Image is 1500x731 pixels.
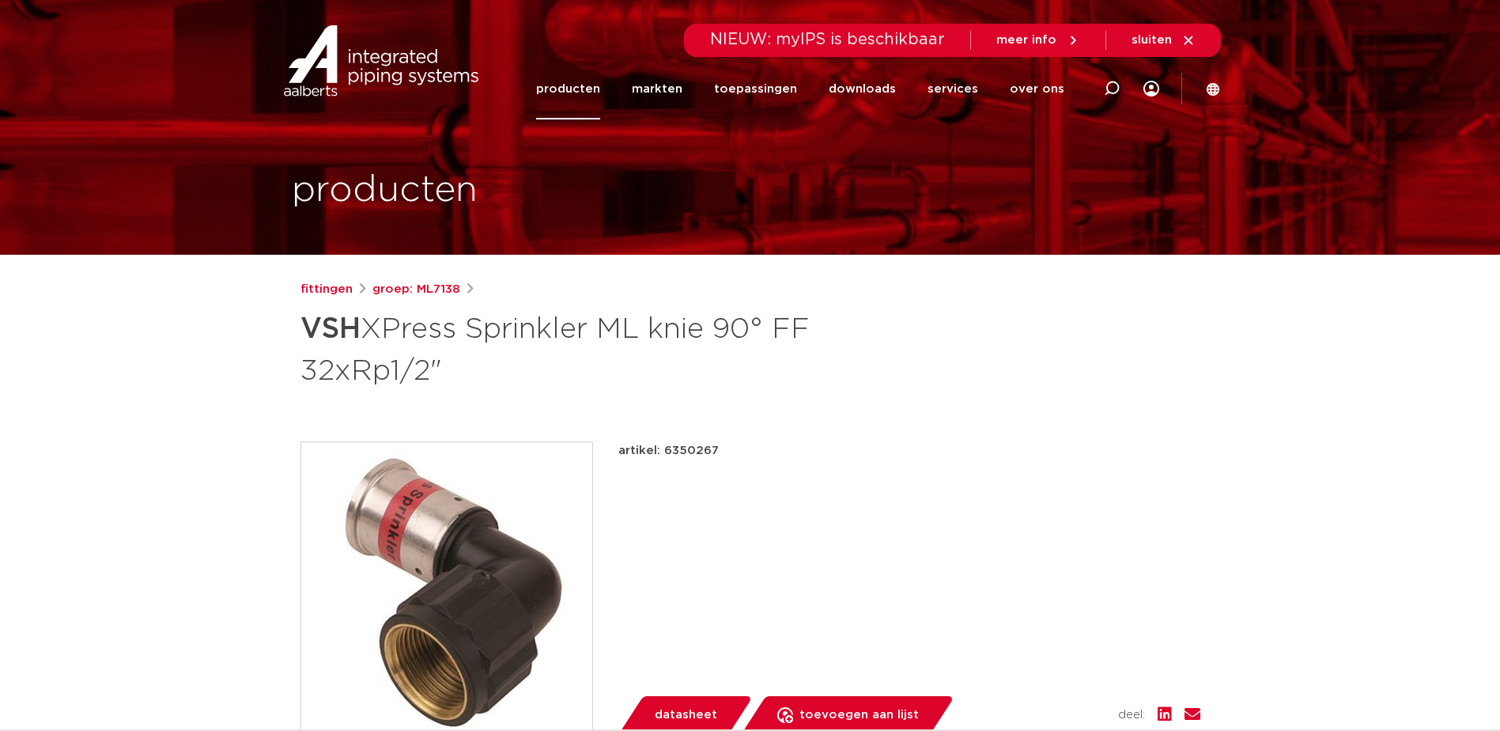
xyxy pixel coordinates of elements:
a: over ons [1010,59,1064,119]
h1: producten [292,165,478,216]
p: artikel: 6350267 [618,441,719,460]
nav: Menu [536,59,1064,119]
span: toevoegen aan lijst [799,703,919,728]
a: sluiten [1132,33,1196,47]
a: toepassingen [714,59,797,119]
div: my IPS [1143,71,1159,106]
h1: XPress Sprinkler ML knie 90° FF 32xRp1/2" [300,305,894,391]
strong: VSH [300,315,361,343]
a: downloads [829,59,896,119]
span: sluiten [1132,34,1172,46]
a: markten [632,59,682,119]
a: producten [536,59,600,119]
a: services [928,59,978,119]
span: datasheet [655,703,717,728]
a: groep: ML7138 [372,280,460,299]
span: deel: [1118,706,1145,725]
span: NIEUW: myIPS is beschikbaar [710,32,945,47]
a: meer info [996,33,1080,47]
span: meer info [996,34,1056,46]
a: fittingen [300,280,353,299]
